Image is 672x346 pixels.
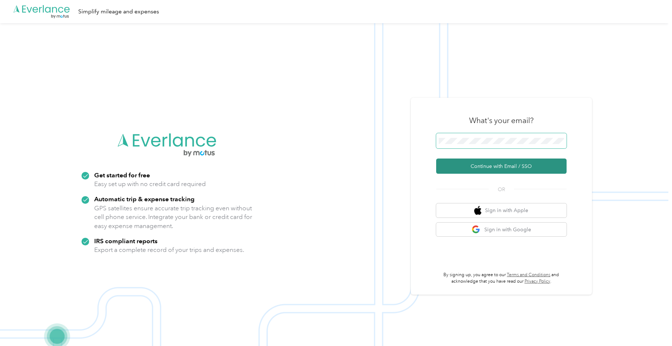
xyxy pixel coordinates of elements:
[94,245,244,254] p: Export a complete record of your trips and expenses.
[436,223,567,237] button: google logoSign in with Google
[94,204,252,231] p: GPS satellites ensure accurate trip tracking even without cell phone service. Integrate your bank...
[436,203,567,218] button: apple logoSign in with Apple
[436,159,567,174] button: Continue with Email / SSO
[469,115,534,126] h3: What's your email?
[94,237,158,245] strong: IRS compliant reports
[94,180,206,189] p: Easy set up with no credit card required
[472,225,481,234] img: google logo
[507,272,550,278] a: Terms and Conditions
[78,7,159,16] div: Simplify mileage and expenses
[94,195,195,203] strong: Automatic trip & expense tracking
[436,272,567,284] p: By signing up, you agree to our and acknowledge that you have read our .
[474,206,481,215] img: apple logo
[94,171,150,179] strong: Get started for free
[525,279,550,284] a: Privacy Policy
[489,186,514,193] span: OR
